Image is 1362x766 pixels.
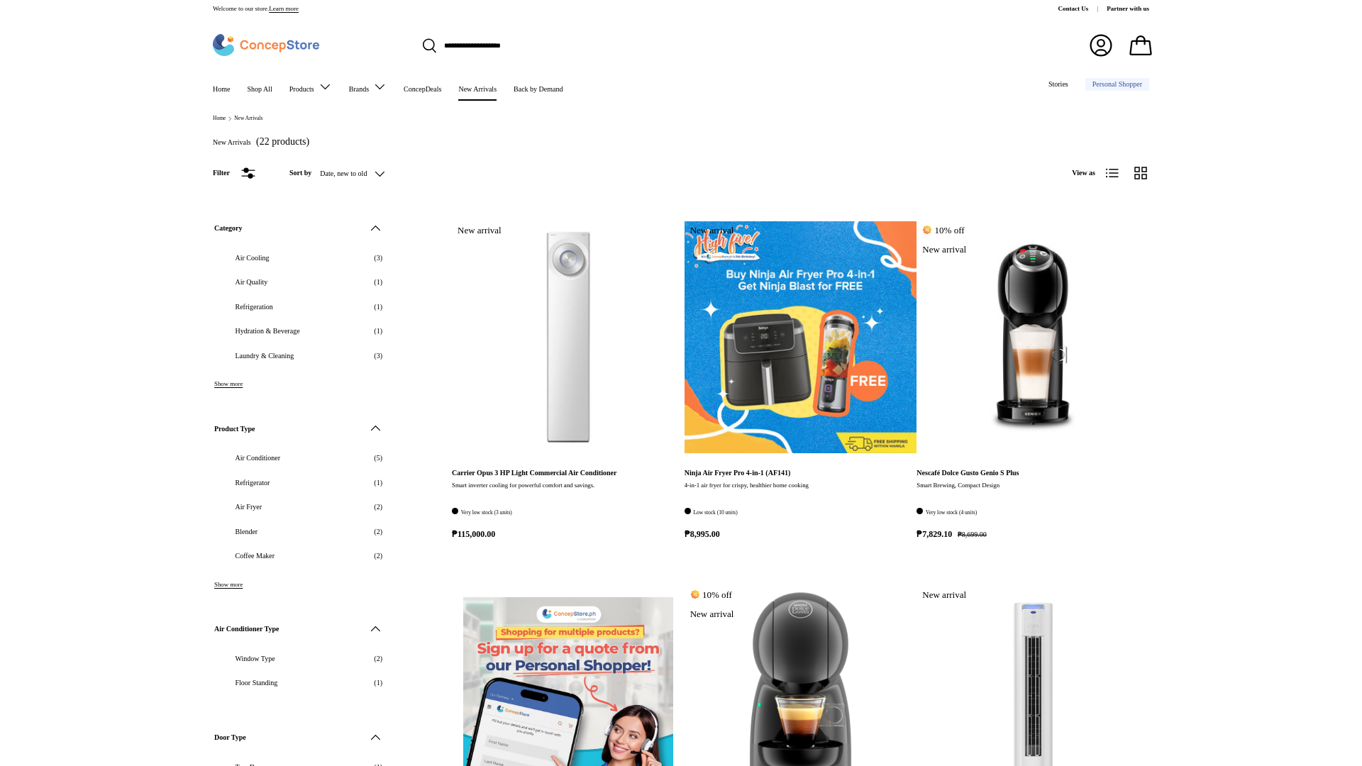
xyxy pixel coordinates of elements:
span: Air Conditioner [236,453,366,463]
span: 10% off [685,586,738,604]
span: (2) [374,550,382,561]
a: Back by Demand [514,78,563,101]
a: Brands [349,72,387,101]
img: ConcepStore [213,34,319,56]
a: Learn more [269,5,299,12]
span: (5) [374,453,382,463]
a: Carrier Opus 3 HP Light Commercial Air Conditioner [452,221,685,454]
a: Ninja Air Fryer Pro 4-in-1 (AF141) [685,221,917,454]
a: Stories [1048,73,1068,96]
span: New arrival [685,605,740,623]
a: Personal Shopper [1085,78,1149,91]
span: (3) [374,350,382,361]
a: New Arrivals [234,116,262,121]
span: Floor Standing [236,677,366,688]
span: New arrival [917,240,972,258]
nav: Secondary [1014,72,1149,101]
span: (1) [374,277,382,287]
a: Shop All [247,78,272,101]
span: Refrigerator [236,477,366,488]
span: (1) [374,326,382,336]
a: Carrier Opus 3 HP Light Commercial Air Conditioner [452,469,617,477]
nav: Breadcrumbs [213,115,1149,123]
a: ConcepDeals [404,78,441,101]
span: Air Conditioner Type [214,623,360,634]
a: Contact Us [1058,4,1107,14]
button: Show more [214,581,243,588]
span: (2) [374,526,382,537]
span: Air Cooling [236,252,366,263]
a: Ninja Air Fryer Pro 4-in-1 (AF141) [685,469,791,477]
summary: Air Conditioner Type [214,605,382,653]
span: (2) [374,653,382,664]
span: Air Quality [236,277,366,287]
summary: Product Type [214,404,382,453]
span: New arrival [685,221,740,239]
a: New Arrivals [458,78,497,101]
span: (1) [374,677,382,688]
span: Blender [236,526,366,537]
span: Category [214,223,360,233]
button: Date, new to old [320,161,414,186]
summary: Products [281,72,340,101]
a: Nescafé Dolce Gusto Genio S Plus [917,221,1149,454]
span: 10% off [917,221,970,239]
a: Products [289,72,332,101]
img: https://concepstore.ph/products/carrier-opus-3-hp-light-commercial-air-conditioner [452,221,685,454]
img: https://concepstore.ph/products/ninja-air-fryer-pro-4-in-1-af141 [685,221,917,454]
span: Window Type [236,653,366,664]
a: Nescafé Dolce Gusto Genio S Plus [917,469,1019,477]
summary: Category [214,204,382,252]
span: Air Fryer [236,501,366,512]
summary: Door Type [214,714,382,762]
span: (22 products) [256,136,309,147]
img: https://concepstore.ph/products/genio-s-plus [917,221,1149,454]
span: Door Type [214,732,360,743]
summary: Brands [340,72,395,101]
span: (1) [374,301,382,312]
span: Coffee Maker [236,550,366,561]
span: Date, new to old [320,170,367,178]
span: Personal Shopper [1092,81,1142,88]
span: (3) [374,252,382,263]
nav: Primary [213,72,563,101]
span: Filter [213,169,230,177]
span: Hydration & Beverage [236,326,366,336]
span: Refrigeration [236,301,366,312]
span: (1) [374,477,382,488]
span: Laundry & Cleaning [236,350,366,361]
button: Show more [214,380,243,387]
span: View as [1072,167,1095,178]
h1: New Arrivals [213,138,251,146]
a: Home [213,78,230,101]
p: Welcome to our store. [213,4,299,14]
a: Home [213,116,226,121]
a: Partner with us [1107,4,1149,14]
span: Product Type [214,423,360,434]
span: New arrival [452,221,507,239]
span: (2) [374,501,382,512]
span: New arrival [917,586,972,604]
button: Filter [213,166,255,180]
label: Sort by [289,167,320,178]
